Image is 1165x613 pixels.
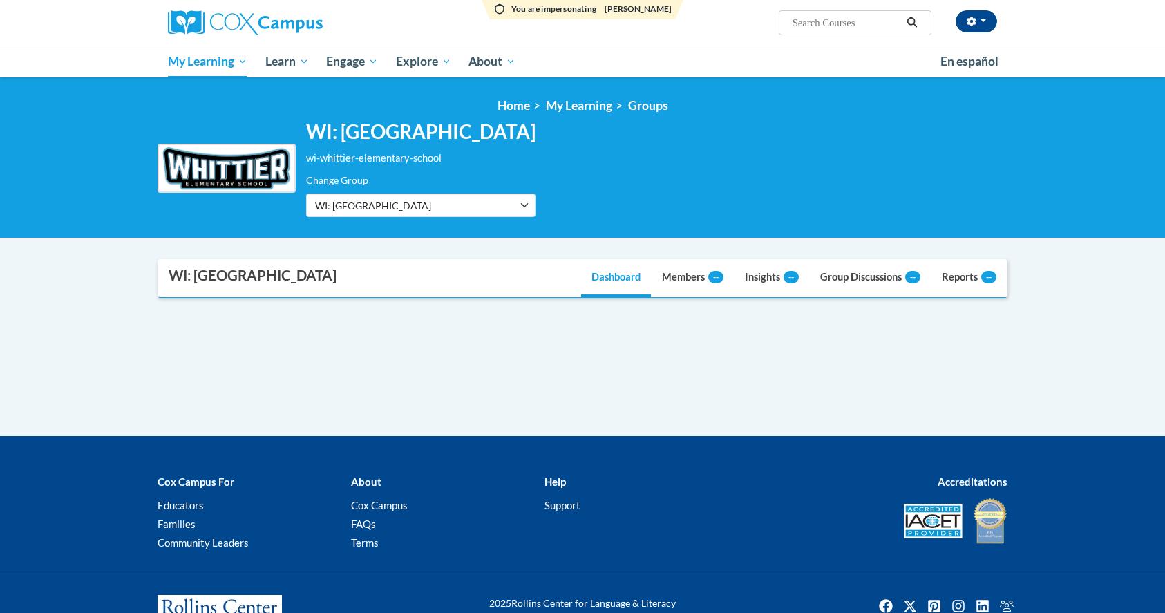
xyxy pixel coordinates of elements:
span: About [468,53,515,70]
img: Accredited IACET® Provider [904,504,963,538]
a: Members-- [652,260,734,297]
button: Account Settings [956,10,997,32]
a: Dashboard [581,260,651,297]
a: Engage [317,46,387,77]
a: Home [498,98,530,113]
a: Insights-- [735,260,809,297]
a: Terms [351,536,379,549]
button: WI: [GEOGRAPHIC_DATA] [306,194,536,217]
img: IDA® Accredited [973,497,1007,545]
span: 2025 [489,597,511,609]
label: Change Group [306,173,368,188]
span: En español [940,54,998,68]
div: wi-whittier-elementary-school [306,151,536,166]
a: Group Discussions-- [810,260,931,297]
span: -- [981,271,996,283]
a: My Learning [546,98,612,113]
div: Main menu [147,46,1018,77]
b: Accreditations [938,475,1007,488]
a: Cox Campus [351,499,408,511]
a: FAQs [351,518,376,530]
a: Support [544,499,580,511]
a: Explore [387,46,460,77]
a: Families [158,518,196,530]
b: Help [544,475,566,488]
a: En español [931,47,1007,76]
a: My Learning [159,46,256,77]
a: About [460,46,525,77]
a: Groups [628,98,668,113]
span: My Learning [168,53,247,70]
span: WI: [GEOGRAPHIC_DATA] [315,198,481,213]
span: -- [784,271,799,283]
button: Search [902,15,922,31]
a: Reports-- [931,260,1007,297]
a: Learn [256,46,318,77]
b: Cox Campus For [158,475,234,488]
img: Cox Campus [168,10,323,35]
b: About [351,475,381,488]
span: Learn [265,53,309,70]
span: -- [708,271,723,283]
h2: WI: [GEOGRAPHIC_DATA] [306,120,536,144]
span: Engage [326,53,378,70]
span: -- [905,271,920,283]
span: Explore [396,53,451,70]
a: Educators [158,499,204,511]
a: Community Leaders [158,536,249,549]
div: WI: [GEOGRAPHIC_DATA] [169,267,337,284]
input: Search Courses [791,15,902,31]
